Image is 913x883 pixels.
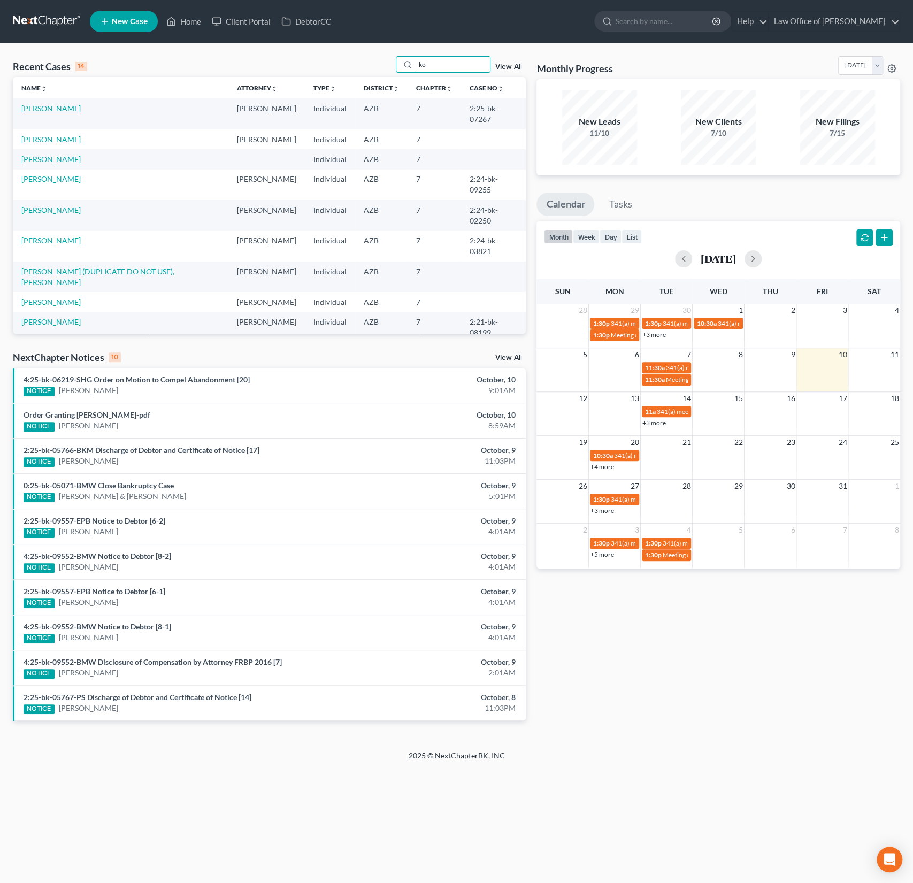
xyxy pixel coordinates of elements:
[837,480,848,493] span: 31
[889,392,900,405] span: 18
[645,408,656,416] span: 11a
[364,84,399,92] a: Districtunfold_more
[681,480,692,493] span: 28
[24,493,55,502] div: NOTICE
[59,420,118,431] a: [PERSON_NAME]
[681,392,692,405] span: 14
[593,331,610,339] span: 1:30p
[358,551,515,562] div: October, 9
[358,491,515,502] div: 5:01PM
[305,200,355,231] td: Individual
[841,524,848,536] span: 7
[663,319,797,327] span: 341(a) meeting for Antawonia [PERSON_NAME]
[24,551,171,560] a: 4:25-bk-09552-BMW Notice to Debtor [8-2]
[663,539,823,547] span: 341(a) meeting for [PERSON_NAME] & [PERSON_NAME]
[152,750,762,770] div: 2025 © NextChapterBK, INC
[358,621,515,632] div: October, 9
[686,348,692,361] span: 7
[13,351,121,364] div: NextChapter Notices
[21,135,81,144] a: [PERSON_NAME]
[578,436,588,449] span: 19
[24,375,250,384] a: 4:25-bk-06219-SHG Order on Motion to Compel Abandonment [20]
[582,524,588,536] span: 2
[358,410,515,420] div: October, 10
[24,587,165,596] a: 2:25-bk-09557-EPB Notice to Debtor [6-1]
[237,84,278,92] a: Attorneyunfold_more
[415,57,490,72] input: Search by name...
[738,348,744,361] span: 8
[59,562,118,572] a: [PERSON_NAME]
[645,551,662,559] span: 1:30p
[21,267,174,287] a: [PERSON_NAME] (DUPLICATE DO NOT USE), [PERSON_NAME]
[616,11,713,31] input: Search by name...
[686,524,692,536] span: 4
[408,129,461,149] td: 7
[24,634,55,643] div: NOTICE
[206,12,276,31] a: Client Portal
[228,231,305,261] td: [PERSON_NAME]
[358,657,515,667] div: October, 9
[590,550,614,558] a: +5 more
[358,562,515,572] div: 4:01AM
[599,193,641,216] a: Tasks
[868,287,881,296] span: Sat
[24,457,55,467] div: NOTICE
[889,348,900,361] span: 11
[562,128,637,139] div: 11/10
[800,116,875,128] div: New Filings
[593,451,613,459] span: 10:30a
[837,436,848,449] span: 24
[630,304,640,317] span: 29
[645,364,665,372] span: 11:30a
[24,387,55,396] div: NOTICE
[408,231,461,261] td: 7
[446,86,452,92] i: unfold_more
[461,98,526,129] td: 2:25-bk-07267
[24,704,55,714] div: NOTICE
[630,436,640,449] span: 20
[24,598,55,608] div: NOTICE
[59,526,118,537] a: [PERSON_NAME]
[228,262,305,292] td: [PERSON_NAME]
[112,18,148,26] span: New Case
[681,304,692,317] span: 30
[495,63,521,71] a: View All
[24,693,251,702] a: 2:25-bk-05767-PS Discharge of Debtor and Certificate of Notice [14]
[355,170,408,200] td: AZB
[732,12,768,31] a: Help
[817,287,828,296] span: Fri
[24,422,55,432] div: NOTICE
[305,231,355,261] td: Individual
[785,436,796,449] span: 23
[578,304,588,317] span: 28
[41,86,47,92] i: unfold_more
[562,116,637,128] div: New Leads
[109,352,121,362] div: 10
[622,229,642,244] button: list
[24,516,165,525] a: 2:25-bk-09557-EPB Notice to Debtor [6-2]
[21,317,81,326] a: [PERSON_NAME]
[642,331,666,339] a: +3 more
[228,98,305,129] td: [PERSON_NAME]
[305,149,355,169] td: Individual
[789,304,796,317] span: 2
[738,304,744,317] span: 1
[358,703,515,713] div: 11:03PM
[789,348,796,361] span: 9
[611,319,765,327] span: 341(a) meeting for [PERSON_NAME] [PERSON_NAME]
[358,667,515,678] div: 2:01AM
[645,375,665,383] span: 11:30a
[75,62,87,71] div: 14
[355,149,408,169] td: AZB
[355,231,408,261] td: AZB
[59,491,186,502] a: [PERSON_NAME] & [PERSON_NAME]
[21,174,81,183] a: [PERSON_NAME]
[666,364,769,372] span: 341(a) meeting for [PERSON_NAME]
[578,392,588,405] span: 12
[645,539,662,547] span: 1:30p
[590,506,614,515] a: +3 more
[681,128,756,139] div: 7/10
[605,287,624,296] span: Mon
[837,392,848,405] span: 17
[393,86,399,92] i: unfold_more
